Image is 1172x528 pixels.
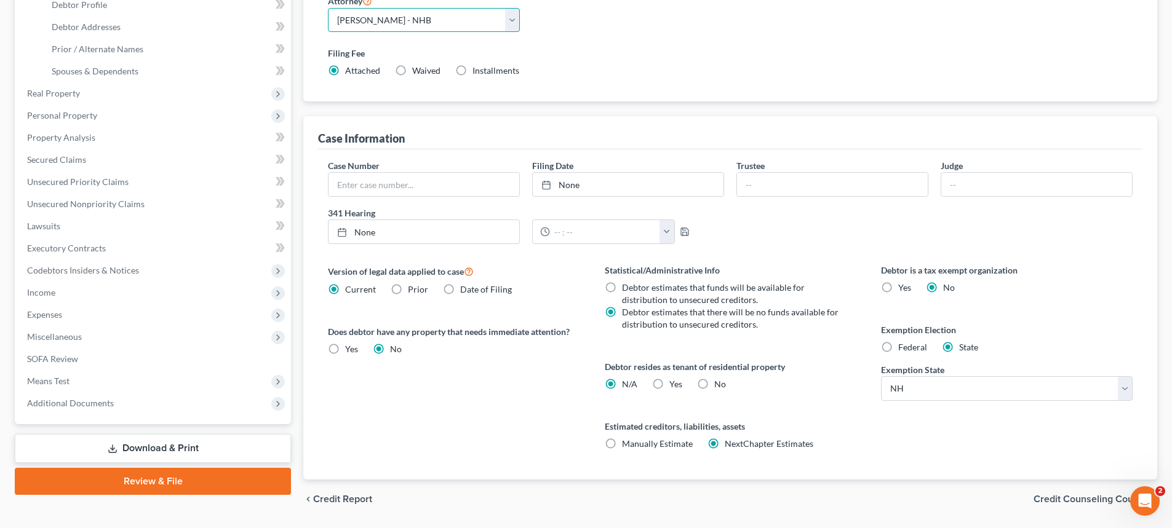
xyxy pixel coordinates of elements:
span: NextChapter Estimates [725,438,813,449]
span: Expenses [27,309,62,320]
a: Unsecured Priority Claims [17,171,291,193]
span: Yes [898,282,911,293]
span: State [959,342,978,352]
span: Property Analysis [27,132,95,143]
span: Debtor Addresses [52,22,121,32]
span: Date of Filing [460,284,512,294]
span: Spouses & Dependents [52,66,138,76]
span: Waived [412,65,440,76]
label: Version of legal data applied to case [328,264,580,278]
span: Prior [408,284,428,294]
label: Does debtor have any property that needs immediate attention? [328,325,580,338]
input: Enter case number... [329,173,519,196]
span: Debtor estimates that there will be no funds available for distribution to unsecured creditors. [622,307,839,329]
a: Review & File [15,468,291,495]
a: SOFA Review [17,348,291,370]
label: Exemption Election [881,323,1133,336]
span: Manually Estimate [622,438,693,449]
span: Yes [345,344,358,354]
span: Income [27,287,55,297]
a: Executory Contracts [17,237,291,259]
span: N/A [622,379,637,389]
label: Statistical/Administrative Info [605,264,856,277]
iframe: Intercom live chat [1130,486,1160,516]
a: Secured Claims [17,149,291,171]
span: Credit Counseling Course [1034,494,1147,504]
span: Codebtors Insiders & Notices [27,265,139,275]
label: Exemption State [881,363,944,376]
span: Secured Claims [27,154,86,165]
div: Case Information [318,131,405,146]
label: Debtor resides as tenant of residential property [605,360,856,373]
span: Attached [345,65,380,76]
span: Real Property [27,88,80,98]
span: Federal [898,342,927,352]
span: Lawsuits [27,221,60,231]
label: Judge [941,159,963,172]
button: Credit Counseling Course chevron_right [1034,494,1157,504]
span: No [390,344,402,354]
span: Credit Report [313,494,372,504]
span: Additional Documents [27,398,114,408]
span: Installments [472,65,519,76]
span: Debtor estimates that funds will be available for distribution to unsecured creditors. [622,282,805,305]
label: Trustee [736,159,765,172]
input: -- [737,173,928,196]
span: Prior / Alternate Names [52,44,143,54]
span: No [714,379,726,389]
span: Current [345,284,376,294]
button: chevron_left Credit Report [303,494,372,504]
a: Unsecured Nonpriority Claims [17,193,291,215]
a: Lawsuits [17,215,291,237]
a: None [329,220,519,243]
input: -- : -- [550,220,660,243]
label: Case Number [328,159,380,172]
i: chevron_left [303,494,313,504]
span: Unsecured Nonpriority Claims [27,199,145,209]
span: Executory Contracts [27,243,106,253]
a: Prior / Alternate Names [42,38,291,60]
a: Download & Print [15,434,291,463]
a: Property Analysis [17,127,291,149]
label: Filing Fee [328,47,1133,60]
span: 2 [1155,486,1165,496]
a: Spouses & Dependents [42,60,291,82]
input: -- [941,173,1132,196]
a: None [533,173,724,196]
span: Miscellaneous [27,331,82,342]
span: SOFA Review [27,353,78,364]
span: Means Test [27,376,70,386]
span: Personal Property [27,110,97,120]
span: Unsecured Priority Claims [27,176,129,187]
label: Estimated creditors, liabilities, assets [605,420,856,433]
label: Debtor is a tax exempt organization [881,264,1133,277]
label: Filing Date [532,159,573,172]
label: 341 Hearing [322,207,730,219]
a: Debtor Addresses [42,16,291,38]
span: Yes [669,379,682,389]
span: No [943,282,955,293]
